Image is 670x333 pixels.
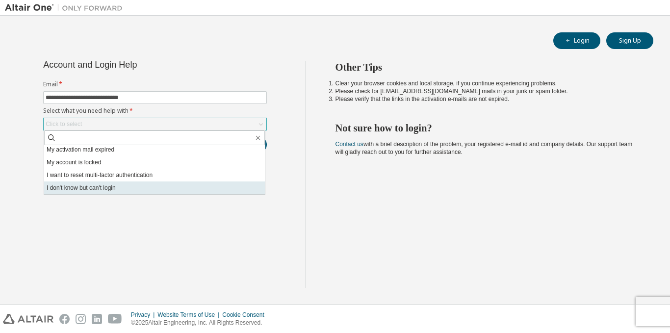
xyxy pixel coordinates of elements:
li: Please verify that the links in the activation e-mails are not expired. [335,95,636,103]
label: Select what you need help with [43,107,267,115]
img: altair_logo.svg [3,314,53,324]
img: instagram.svg [76,314,86,324]
img: Altair One [5,3,128,13]
div: Website Terms of Use [157,311,222,319]
label: Email [43,80,267,88]
h2: Other Tips [335,61,636,74]
li: Clear your browser cookies and local storage, if you continue experiencing problems. [335,79,636,87]
li: My activation mail expired [44,143,265,156]
div: Click to select [46,120,82,128]
img: youtube.svg [108,314,122,324]
div: Cookie Consent [222,311,270,319]
div: Privacy [131,311,157,319]
img: linkedin.svg [92,314,102,324]
img: facebook.svg [59,314,70,324]
a: Contact us [335,141,363,148]
button: Login [553,32,600,49]
span: with a brief description of the problem, your registered e-mail id and company details. Our suppo... [335,141,633,155]
div: Click to select [44,118,266,130]
h2: Not sure how to login? [335,122,636,134]
p: © 2025 Altair Engineering, Inc. All Rights Reserved. [131,319,270,327]
li: Please check for [EMAIL_ADDRESS][DOMAIN_NAME] mails in your junk or spam folder. [335,87,636,95]
button: Sign Up [606,32,653,49]
div: Account and Login Help [43,61,222,69]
